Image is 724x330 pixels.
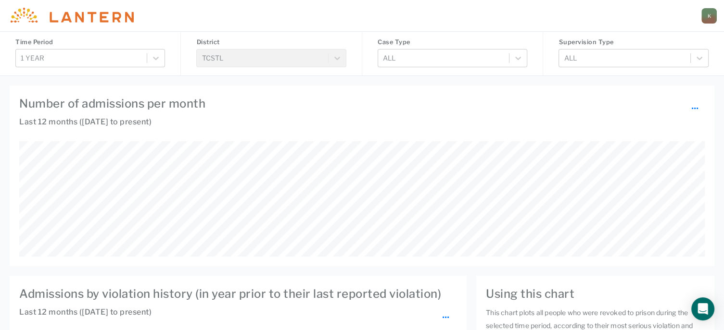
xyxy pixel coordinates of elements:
h4: Time Period [15,37,165,47]
img: Lantern [8,8,134,24]
h4: Supervision Type [559,37,709,47]
h6: Last 12 months ([DATE] to present) [19,306,457,318]
h6: Last 12 months ([DATE] to present) [19,116,705,137]
div: Open Intercom Messenger [691,297,714,320]
span: ... [442,307,449,321]
h4: Admissions by violation history (in year prior to their last reported violation) [19,285,457,303]
h4: Case Type [378,37,527,47]
button: ... [685,95,705,116]
button: ... [436,304,456,325]
h4: Number of admissions per month [19,95,705,112]
h4: Using this chart [486,285,705,303]
a: K [701,8,717,24]
span: ... [691,98,699,112]
h4: District [196,37,346,47]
